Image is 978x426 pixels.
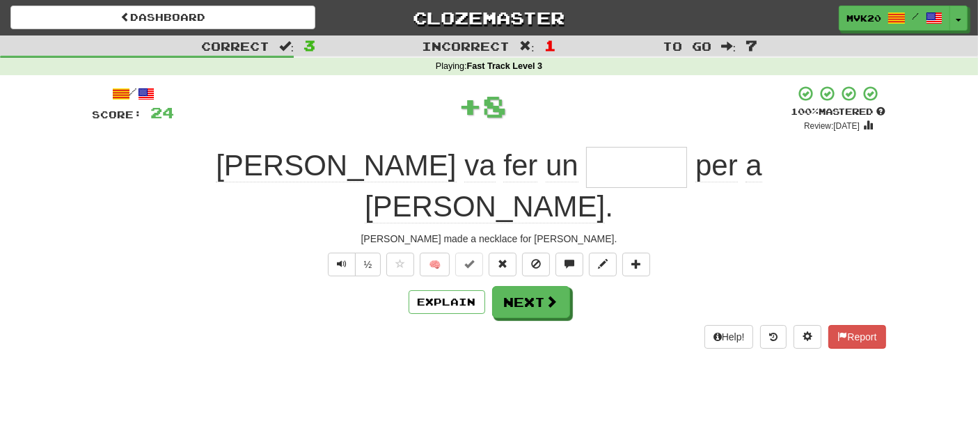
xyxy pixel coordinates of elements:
button: Discuss sentence (alt+u) [555,253,583,276]
div: / [93,85,175,102]
button: 🧠 [420,253,450,276]
span: : [519,40,535,52]
span: To go [663,39,711,53]
div: [PERSON_NAME] made a necklace for [PERSON_NAME]. [93,232,886,246]
button: Explain [409,290,485,314]
span: un [546,149,578,182]
div: Text-to-speech controls [325,253,381,276]
span: mvk20 [846,12,881,24]
span: / [912,11,919,21]
span: [PERSON_NAME] [216,149,456,182]
a: Clozemaster [336,6,641,30]
button: Round history (alt+y) [760,325,787,349]
span: 100 % [791,106,819,117]
button: ½ [355,253,381,276]
span: Correct [201,39,269,53]
span: . [365,149,762,223]
button: Next [492,286,570,318]
span: : [721,40,736,52]
span: per [695,149,738,182]
div: Mastered [791,106,886,118]
a: Dashboard [10,6,315,29]
button: Ignore sentence (alt+i) [522,253,550,276]
strong: Fast Track Level 3 [467,61,543,71]
span: Score: [93,109,143,120]
span: + [459,85,483,127]
span: fer [503,149,537,182]
button: Edit sentence (alt+d) [589,253,617,276]
button: Report [828,325,885,349]
button: Help! [704,325,754,349]
span: a [746,149,762,182]
button: Add to collection (alt+a) [622,253,650,276]
span: : [279,40,294,52]
span: 7 [746,37,757,54]
a: mvk20 / [839,6,950,31]
span: va [464,149,495,182]
button: Favorite sentence (alt+f) [386,253,414,276]
small: Review: [DATE] [804,121,860,131]
span: 8 [483,88,507,123]
span: Incorrect [422,39,510,53]
button: Set this sentence to 100% Mastered (alt+m) [455,253,483,276]
button: Play sentence audio (ctl+space) [328,253,356,276]
span: 24 [151,104,175,121]
button: Reset to 0% Mastered (alt+r) [489,253,516,276]
span: 1 [544,37,556,54]
span: [PERSON_NAME] [365,190,605,223]
span: 3 [303,37,315,54]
